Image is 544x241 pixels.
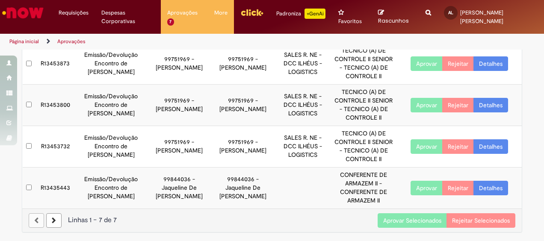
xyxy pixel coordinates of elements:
td: R13435443 [35,167,75,208]
span: Despesas Corporativas [101,9,154,26]
span: Rascunhos [378,17,409,25]
button: Aprovar [411,56,443,71]
td: TECNICO (A) DE CONTROLE II SENIOR - TECNICO (A) DE CONTROLE II [331,43,397,85]
a: Detalhes [473,139,508,154]
td: 99751969 - [PERSON_NAME] [147,43,211,85]
a: Rascunhos [378,9,413,25]
td: 99751969 - [PERSON_NAME] [211,43,275,85]
button: Rejeitar [442,181,474,195]
td: 99751969 - [PERSON_NAME] [211,85,275,126]
td: Emissão/Devolução Encontro de [PERSON_NAME] [75,85,147,126]
td: SALES R. NE - DCC ILHÉUS - LOGISTICS [275,43,331,85]
td: 99751969 - [PERSON_NAME] [147,126,211,167]
ul: Trilhas de página [6,34,356,50]
a: Aprovações [57,38,86,45]
img: click_logo_yellow_360x200.png [240,6,263,19]
td: 99751969 - [PERSON_NAME] [211,126,275,167]
td: TECNICO (A) DE CONTROLE II SENIOR - TECNICO (A) DE CONTROLE II [331,85,397,126]
span: [PERSON_NAME] [PERSON_NAME] [460,9,503,25]
td: SALES R. NE - DCC ILHÉUS - LOGISTICS [275,85,331,126]
td: 99844036 - Jaqueline De [PERSON_NAME] [211,167,275,208]
button: Aprovar [411,181,443,195]
span: 7 [167,18,174,26]
td: CONFERENTE DE ARMAZEM II - CONFERENTE DE ARMAZEM II [331,167,397,208]
button: Rejeitar Selecionados [446,213,515,228]
td: Emissão/Devolução Encontro de [PERSON_NAME] [75,126,147,167]
a: Detalhes [473,98,508,112]
div: Linhas 1 − 7 de 7 [29,215,515,225]
a: Detalhes [473,181,508,195]
button: Aprovar Selecionados [378,213,447,228]
span: AL [448,10,453,15]
span: Requisições [59,9,89,17]
td: R13453732 [35,126,75,167]
button: Aprovar [411,139,443,154]
button: Aprovar [411,98,443,112]
td: Emissão/Devolução Encontro de [PERSON_NAME] [75,43,147,85]
td: SALES R. NE - DCC ILHÉUS - LOGISTICS [275,126,331,167]
span: Favoritos [338,17,362,26]
td: 99751969 - [PERSON_NAME] [147,85,211,126]
td: R13453800 [35,85,75,126]
button: Rejeitar [442,139,474,154]
td: TECNICO (A) DE CONTROLE II SENIOR - TECNICO (A) DE CONTROLE II [331,126,397,167]
a: Página inicial [9,38,39,45]
span: More [214,9,228,17]
img: ServiceNow [1,4,45,21]
p: +GenAi [305,9,325,19]
td: 99844036 - Jaqueline De [PERSON_NAME] [147,167,211,208]
button: Rejeitar [442,56,474,71]
button: Rejeitar [442,98,474,112]
div: Padroniza [276,9,325,19]
td: R13453873 [35,43,75,85]
a: Detalhes [473,56,508,71]
td: Emissão/Devolução Encontro de [PERSON_NAME] [75,167,147,208]
span: Aprovações [167,9,198,17]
